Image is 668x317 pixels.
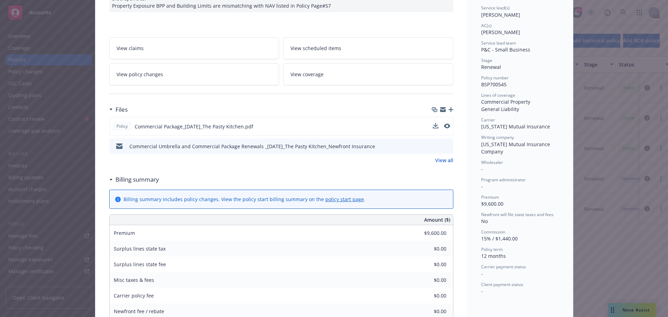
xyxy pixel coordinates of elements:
button: download file [433,143,439,150]
span: Premium [114,230,135,236]
span: Client payment status [481,282,523,287]
a: View claims [109,37,279,59]
input: 0.00 [405,306,451,317]
span: Wholesaler [481,159,503,165]
span: Carrier payment status [481,264,526,270]
span: Commercial Package_[DATE]_The Pasty Kitchen.pdf [135,123,253,130]
span: Misc taxes & fees [114,277,154,283]
span: P&C - Small Business [481,46,530,53]
button: preview file [444,143,451,150]
span: Policy term [481,246,503,252]
div: Billing summary includes policy changes. View the policy start billing summary on the . [124,196,365,203]
input: 0.00 [405,275,451,285]
span: Policy [115,123,129,129]
span: Commission [481,229,505,235]
a: View all [435,157,453,164]
span: Renewal [481,64,501,70]
input: 0.00 [405,291,451,301]
span: [PERSON_NAME] [481,11,520,18]
span: Carrier policy fee [114,292,154,299]
button: preview file [444,123,450,130]
span: Program administrator [481,177,526,183]
input: 0.00 [405,259,451,270]
button: download file [433,123,438,130]
span: $9,600.00 [481,200,503,207]
a: policy start page [325,196,364,203]
h3: Files [116,105,128,114]
span: [PERSON_NAME] [481,29,520,35]
span: Writing company [481,134,514,140]
span: [US_STATE] Mutual Insurance [481,123,550,130]
div: General Liability [481,105,559,113]
span: BSP700545 [481,81,507,88]
span: View coverage [291,71,324,78]
span: 15% / $1,440.00 [481,235,518,242]
input: 0.00 [405,228,451,238]
span: Surplus lines state tax [114,245,166,252]
span: Service lead team [481,40,516,46]
input: 0.00 [405,244,451,254]
div: Files [109,105,128,114]
div: Billing summary [109,175,159,184]
span: [US_STATE] Mutual Insurance Company [481,141,551,155]
span: 12 months [481,253,506,259]
button: download file [433,123,438,128]
span: Lines of coverage [481,92,515,98]
span: AC(s) [481,23,492,29]
span: Newfront fee / rebate [114,308,164,315]
h3: Billing summary [116,175,159,184]
a: View scheduled items [283,37,453,59]
span: - [481,288,483,294]
span: Carrier [481,117,495,123]
span: - [481,166,483,172]
div: Commercial Umbrella and Commercial Package Renewals _[DATE]_The Pasty Kitchen_Newfront Insurance [129,143,375,150]
span: - [481,183,483,190]
span: View scheduled items [291,45,341,52]
span: Newfront will file state taxes and fees [481,212,554,217]
span: View policy changes [117,71,163,78]
span: No [481,218,488,224]
span: Surplus lines state fee [114,261,166,268]
span: View claims [117,45,144,52]
span: Premium [481,194,499,200]
span: Service lead(s) [481,5,510,11]
span: Amount ($) [424,216,450,223]
a: View coverage [283,63,453,85]
button: preview file [444,124,450,128]
a: View policy changes [109,63,279,85]
span: Policy number [481,75,509,81]
span: - [481,270,483,277]
span: Stage [481,57,492,63]
div: Commercial Property [481,98,559,105]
